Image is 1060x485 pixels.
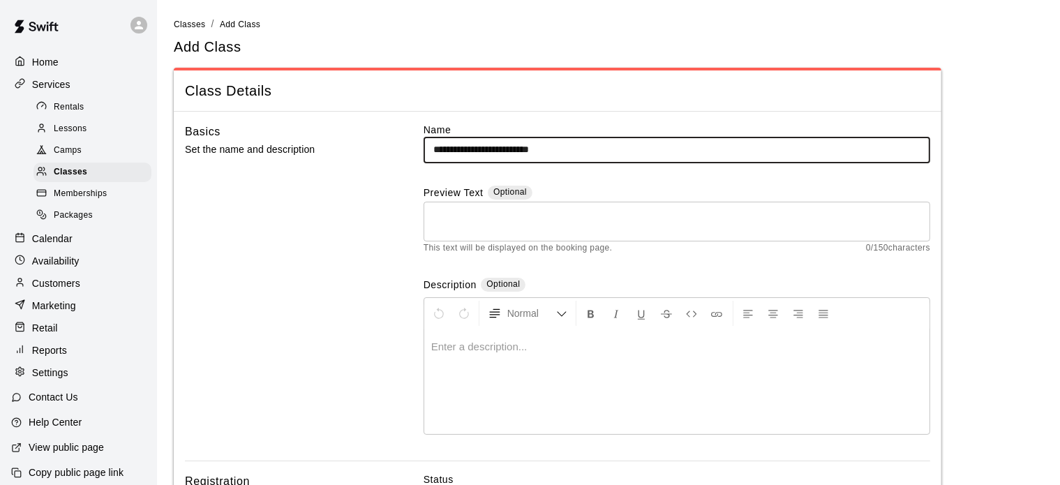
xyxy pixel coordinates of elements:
[211,17,214,31] li: /
[11,273,146,294] a: Customers
[33,119,151,139] div: Lessons
[33,184,157,205] a: Memberships
[482,301,573,326] button: Formatting Options
[629,301,653,326] button: Format Underline
[424,278,477,294] label: Description
[33,118,157,140] a: Lessons
[54,122,87,136] span: Lessons
[427,301,451,326] button: Undo
[812,301,835,326] button: Justify Align
[33,141,151,161] div: Camps
[174,38,241,57] h5: Add Class
[220,20,260,29] span: Add Class
[54,144,82,158] span: Camps
[185,141,379,158] p: Set the name and description
[11,318,146,338] a: Retail
[11,362,146,383] a: Settings
[185,82,930,100] span: Class Details
[32,77,70,91] p: Services
[174,18,205,29] a: Classes
[29,390,78,404] p: Contact Us
[33,140,157,162] a: Camps
[33,96,157,118] a: Rentals
[29,440,104,454] p: View public page
[33,205,157,227] a: Packages
[32,254,80,268] p: Availability
[736,301,760,326] button: Left Align
[185,123,221,141] h6: Basics
[424,241,613,255] span: This text will be displayed on the booking page.
[29,465,124,479] p: Copy public page link
[866,241,930,255] span: 0 / 150 characters
[11,228,146,249] a: Calendar
[33,162,157,184] a: Classes
[579,301,603,326] button: Format Bold
[11,295,146,316] a: Marketing
[11,74,146,95] a: Services
[11,340,146,361] a: Reports
[680,301,703,326] button: Insert Code
[655,301,678,326] button: Format Strikethrough
[32,55,59,69] p: Home
[29,415,82,429] p: Help Center
[32,299,76,313] p: Marketing
[452,301,476,326] button: Redo
[174,20,205,29] span: Classes
[424,123,930,137] label: Name
[54,100,84,114] span: Rentals
[786,301,810,326] button: Right Align
[33,98,151,117] div: Rentals
[32,321,58,335] p: Retail
[493,187,527,197] span: Optional
[424,186,484,202] label: Preview Text
[33,184,151,204] div: Memberships
[705,301,729,326] button: Insert Link
[33,163,151,182] div: Classes
[32,276,80,290] p: Customers
[54,187,107,201] span: Memberships
[507,306,556,320] span: Normal
[486,279,520,289] span: Optional
[32,366,68,380] p: Settings
[174,17,1043,32] nav: breadcrumb
[33,206,151,225] div: Packages
[761,301,785,326] button: Center Align
[11,251,146,271] a: Availability
[54,209,93,223] span: Packages
[54,165,87,179] span: Classes
[604,301,628,326] button: Format Italics
[11,52,146,73] a: Home
[32,232,73,246] p: Calendar
[32,343,67,357] p: Reports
